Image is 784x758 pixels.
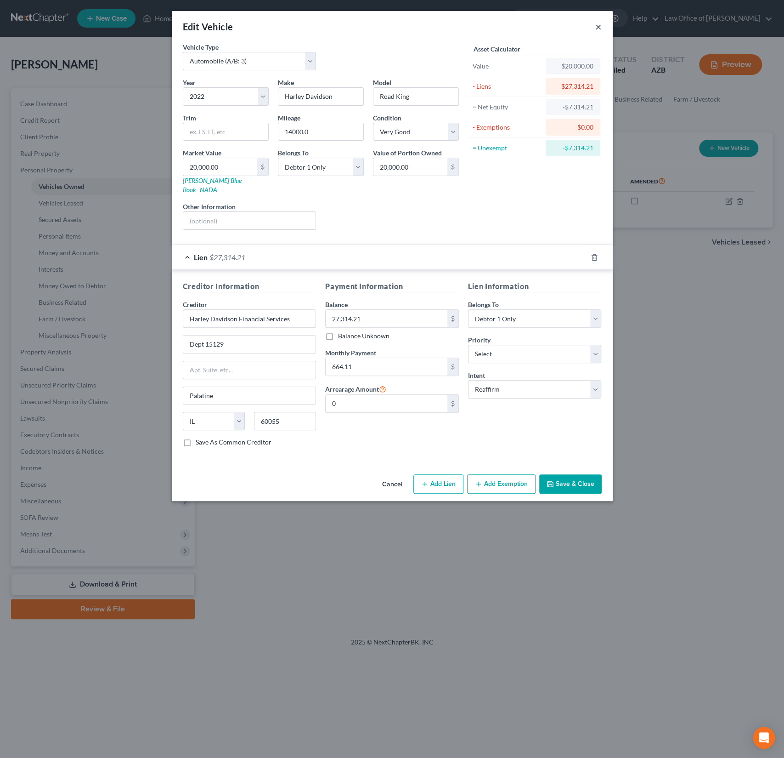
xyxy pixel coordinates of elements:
[473,82,542,91] div: - Liens
[553,123,593,132] div: $0.00
[326,310,447,327] input: 0.00
[447,158,458,176] div: $
[468,336,491,344] span: Priority
[753,727,775,749] div: Open Intercom Messenger
[468,281,602,292] h5: Lien Information
[254,412,316,430] input: Enter zip...
[278,88,363,105] input: ex. Nissan
[183,202,236,211] label: Other Information
[200,186,217,194] a: NADA
[183,336,316,353] input: Enter address...
[183,361,316,379] input: Apt, Suite, etc...
[183,177,242,194] a: [PERSON_NAME] Blue Book
[467,474,536,494] button: Add Exemption
[183,42,219,52] label: Vehicle Type
[553,62,593,71] div: $20,000.00
[183,387,316,405] input: Enter city...
[474,44,520,54] label: Asset Calculator
[595,21,602,32] button: ×
[183,123,268,141] input: ex. LS, LT, etc
[278,123,363,141] input: --
[468,370,485,380] label: Intent
[373,158,447,176] input: 0.00
[278,149,309,157] span: Belongs To
[183,281,316,292] h5: Creditor Information
[338,331,389,341] label: Balance Unknown
[373,148,442,158] label: Value of Portion Owned
[209,253,245,262] span: $27,314.21
[473,62,542,71] div: Value
[373,78,391,87] label: Model
[373,88,458,105] input: ex. Altima
[373,113,401,123] label: Condition
[553,82,593,91] div: $27,314.21
[325,348,376,358] label: Monthly Payment
[183,78,196,87] label: Year
[325,300,348,309] label: Balance
[539,474,602,494] button: Save & Close
[553,103,593,112] div: -$7,314.21
[473,123,542,132] div: - Exemptions
[183,309,316,328] input: Search creditor by name...
[468,301,499,308] span: Belongs To
[183,148,221,158] label: Market Value
[183,20,233,33] div: Edit Vehicle
[183,113,196,123] label: Trim
[447,310,458,327] div: $
[326,395,447,412] input: 0.00
[447,358,458,376] div: $
[325,281,459,292] h5: Payment Information
[553,143,593,153] div: -$7,314.21
[473,103,542,112] div: = Net Equity
[325,383,386,394] label: Arrearage Amount
[447,395,458,412] div: $
[278,113,300,123] label: Mileage
[278,79,294,86] span: Make
[257,158,268,176] div: $
[375,475,410,494] button: Cancel
[413,474,463,494] button: Add Lien
[194,253,208,262] span: Lien
[183,158,257,176] input: 0.00
[183,301,207,308] span: Creditor
[183,212,316,229] input: (optional)
[326,358,447,376] input: 0.00
[196,438,271,447] label: Save As Common Creditor
[473,143,542,153] div: = Unexempt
